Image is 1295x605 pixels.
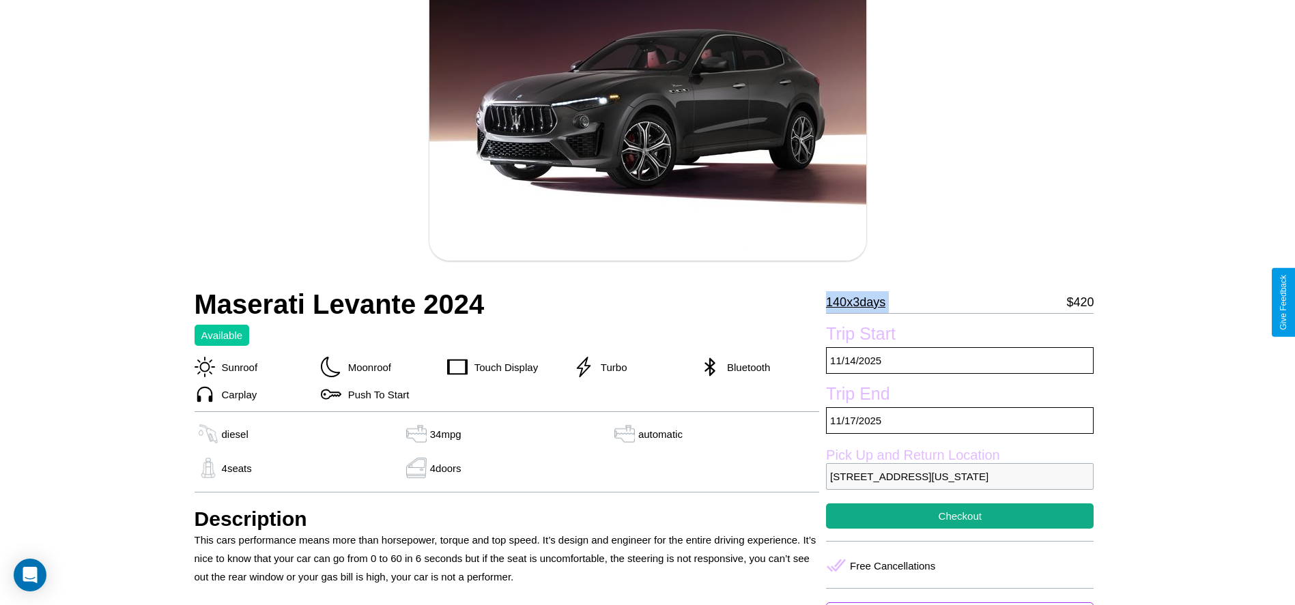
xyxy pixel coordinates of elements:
p: Turbo [594,358,627,377]
p: 140 x 3 days [826,291,885,313]
div: Open Intercom Messenger [14,559,46,591]
label: Trip Start [826,324,1094,347]
img: gas [195,458,222,478]
p: This cars performance means more than horsepower, torque and top speed. It’s design and engineer ... [195,531,820,586]
img: gas [403,424,430,444]
label: Pick Up and Return Location [826,447,1094,463]
h2: Maserati Levante 2024 [195,289,820,320]
button: Checkout [826,503,1094,529]
p: Sunroof [215,358,258,377]
p: automatic [638,425,683,443]
p: Available [201,326,243,344]
p: 4 seats [222,459,252,477]
img: gas [195,424,222,444]
p: Push To Start [341,385,410,404]
p: Bluetooth [720,358,770,377]
p: [STREET_ADDRESS][US_STATE] [826,463,1094,490]
p: 34 mpg [430,425,461,443]
p: Carplay [215,385,257,404]
p: Touch Display [468,358,538,377]
img: gas [403,458,430,478]
p: 11 / 17 / 2025 [826,407,1094,434]
p: diesel [222,425,248,443]
p: Moonroof [341,358,391,377]
label: Trip End [826,384,1094,407]
img: gas [611,424,638,444]
p: 11 / 14 / 2025 [826,347,1094,374]
p: Free Cancellations [850,557,935,575]
p: $ 420 [1066,291,1094,313]
h3: Description [195,507,820,531]
p: 4 doors [430,459,461,477]
div: Give Feedback [1279,275,1288,330]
